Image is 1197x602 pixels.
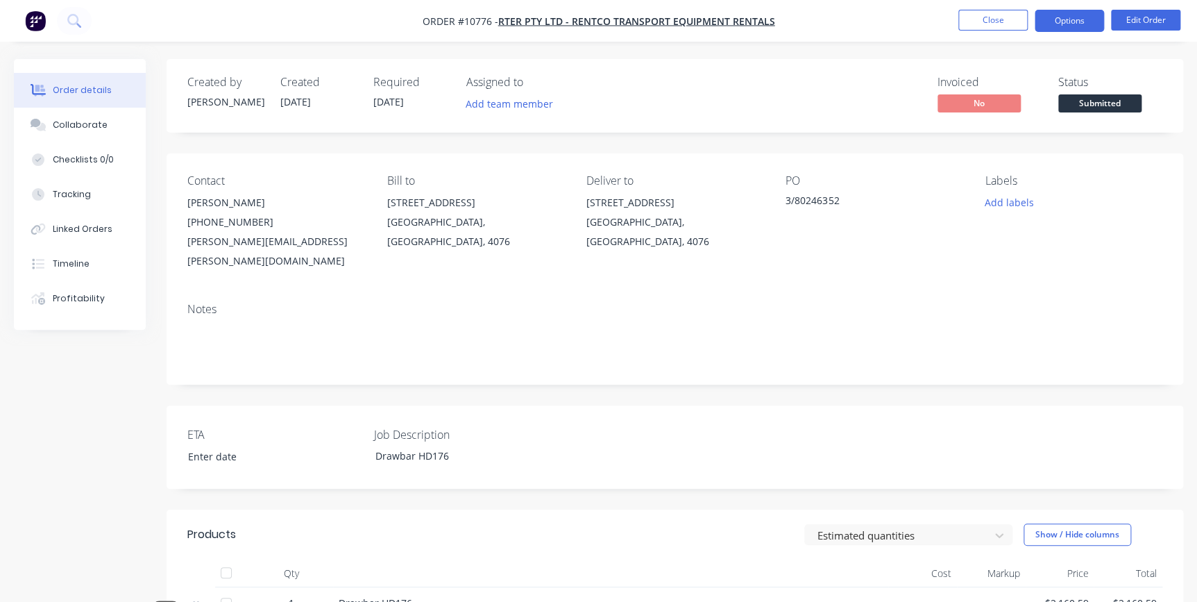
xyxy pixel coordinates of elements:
[498,15,775,28] a: RTER Pty Ltd - Rentco Transport Equipment Rentals
[364,446,538,466] div: Drawbar HD176
[466,94,561,113] button: Add team member
[459,94,561,113] button: Add team member
[387,193,563,212] div: [STREET_ADDRESS]
[1026,560,1094,587] div: Price
[280,76,357,89] div: Created
[14,212,146,246] button: Linked Orders
[14,281,146,316] button: Profitability
[187,212,364,232] div: [PHONE_NUMBER]
[977,193,1041,212] button: Add labels
[1094,560,1162,587] div: Total
[786,174,962,187] div: PO
[387,212,563,251] div: [GEOGRAPHIC_DATA], [GEOGRAPHIC_DATA], 4076
[53,84,112,97] div: Order details
[187,193,364,212] div: [PERSON_NAME]
[387,174,563,187] div: Bill to
[187,232,364,271] div: [PERSON_NAME][EMAIL_ADDRESS][PERSON_NAME][DOMAIN_NAME]
[14,142,146,177] button: Checklists 0/0
[187,76,264,89] div: Created by
[1024,524,1131,546] button: Show / Hide columns
[957,560,1026,587] div: Markup
[14,246,146,281] button: Timeline
[53,292,105,305] div: Profitability
[53,223,112,235] div: Linked Orders
[937,76,1042,89] div: Invoiced
[786,193,959,212] div: 3/80246352
[1058,94,1141,115] button: Submitted
[1058,76,1162,89] div: Status
[14,73,146,108] button: Order details
[53,188,91,201] div: Tracking
[187,94,264,109] div: [PERSON_NAME]
[187,303,1162,316] div: Notes
[1111,10,1180,31] button: Edit Order
[14,108,146,142] button: Collaborate
[586,212,763,251] div: [GEOGRAPHIC_DATA], [GEOGRAPHIC_DATA], 4076
[53,258,90,270] div: Timeline
[25,10,46,31] img: Factory
[14,177,146,212] button: Tracking
[985,174,1162,187] div: Labels
[374,426,547,443] label: Job Description
[888,560,957,587] div: Cost
[937,94,1021,112] span: No
[178,446,351,467] input: Enter date
[373,95,404,108] span: [DATE]
[423,15,498,28] span: Order #10776 -
[586,193,763,251] div: [STREET_ADDRESS][GEOGRAPHIC_DATA], [GEOGRAPHIC_DATA], 4076
[187,426,361,443] label: ETA
[466,76,605,89] div: Assigned to
[187,193,364,271] div: [PERSON_NAME][PHONE_NUMBER][PERSON_NAME][EMAIL_ADDRESS][PERSON_NAME][DOMAIN_NAME]
[373,76,450,89] div: Required
[53,119,108,131] div: Collaborate
[1058,94,1141,112] span: Submitted
[586,174,763,187] div: Deliver to
[586,193,763,212] div: [STREET_ADDRESS]
[958,10,1028,31] button: Close
[387,193,563,251] div: [STREET_ADDRESS][GEOGRAPHIC_DATA], [GEOGRAPHIC_DATA], 4076
[250,560,333,587] div: Qty
[1035,10,1104,32] button: Options
[187,526,236,543] div: Products
[187,174,364,187] div: Contact
[53,153,114,166] div: Checklists 0/0
[280,95,311,108] span: [DATE]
